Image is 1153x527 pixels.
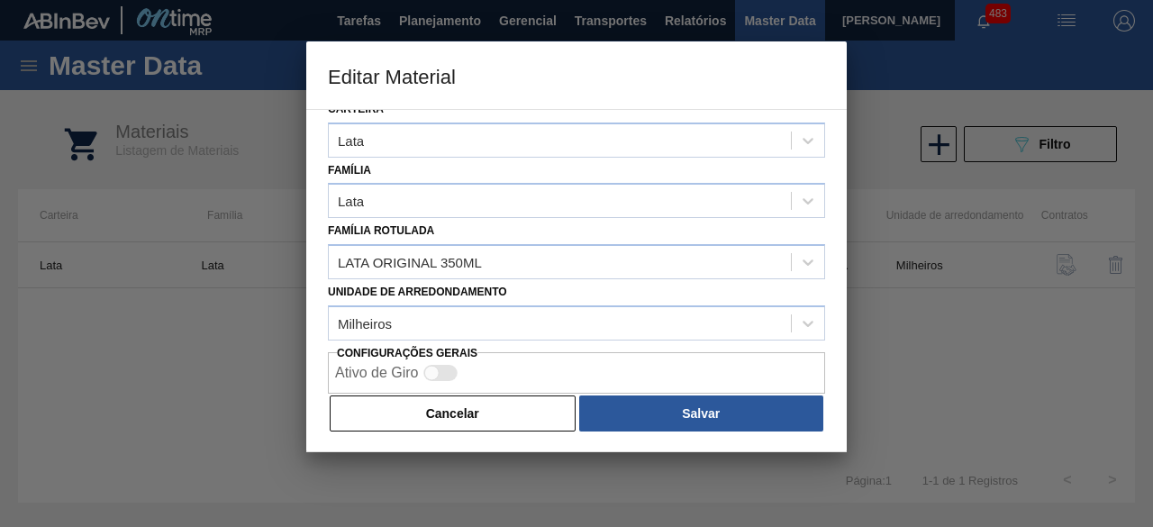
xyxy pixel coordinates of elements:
h3: Editar Material [306,41,847,110]
button: Cancelar [330,395,576,432]
div: LATA ORIGINAL 350ML [338,255,482,270]
div: Lata [338,194,364,209]
label: Família Rotulada [328,224,434,237]
label: Carteira [328,103,384,115]
button: Salvar [579,395,823,432]
label: Configurações Gerais [337,347,477,359]
div: Milheiros [338,315,392,331]
label: Ativo de Giro [335,365,418,380]
div: Lata [338,132,364,148]
label: Família [328,164,371,177]
label: Unidade de arredondamento [328,286,507,298]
